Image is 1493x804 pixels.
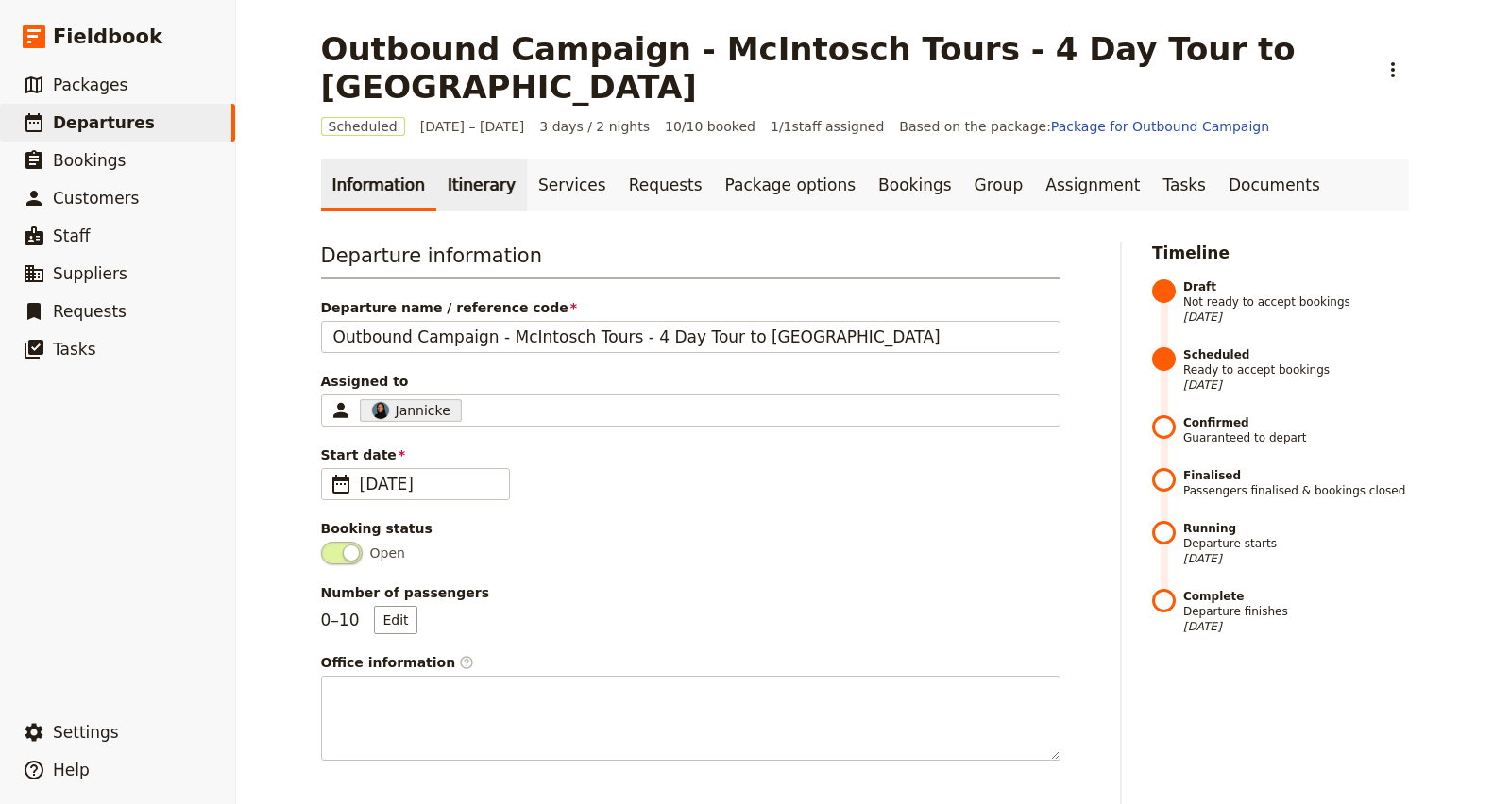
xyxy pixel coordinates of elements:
span: 3 days / 2 nights [539,117,650,136]
span: Departure finishes [1183,589,1409,634]
span: Help [53,761,90,779]
span: Packages [53,75,127,94]
button: Number of passengers0–10 [374,606,416,634]
a: Services [527,159,618,211]
span: Tasks [53,340,96,359]
button: Actions [1377,54,1409,86]
strong: Scheduled [1183,347,1409,362]
a: Itinerary [436,159,527,211]
span: Settings [53,723,119,742]
span: Assigned to [321,372,1060,391]
span: Suppliers [53,264,127,283]
a: Assignment [1034,159,1151,211]
a: Group [963,159,1035,211]
a: Requests [618,159,714,211]
strong: Running [1183,521,1409,536]
span: [DATE] [1183,310,1409,325]
h1: Outbound Campaign - McIntosch Tours - 4 Day Tour to [GEOGRAPHIC_DATA] [321,30,1366,106]
p: 0 – 10 [321,606,417,634]
span: Start date [321,445,1060,464]
span: [DATE] [1183,377,1409,393]
strong: Finalised [1183,468,1409,483]
img: Profile [371,401,390,420]
span: Departure starts [1183,521,1409,566]
input: Assigned toProfileJannickeClear input [466,399,469,422]
span: [DATE] [1183,619,1409,634]
span: Bookings [53,151,126,170]
span: [DATE] [360,473,498,495]
a: Documents [1217,159,1332,211]
span: [DATE] – [DATE] [420,117,525,136]
strong: Complete [1183,589,1409,604]
a: Information [321,159,436,211]
strong: Draft [1183,279,1409,294]
div: Booking status [321,519,1060,538]
a: Package options [714,159,867,211]
a: Package for Outbound Campaign [1051,119,1269,134]
span: Requests [53,302,127,321]
span: Departure name / reference code [321,298,1060,317]
span: Ready to accept bookings [1183,347,1409,393]
span: Departures [53,113,155,132]
strong: Confirmed [1183,415,1409,430]
input: Departure name / reference code [321,321,1060,353]
span: Jannicke [396,401,450,420]
span: Number of passengers [321,583,1060,602]
a: Bookings [867,159,962,211]
span: Guaranteed to depart [1183,415,1409,445]
span: Office information [321,653,1060,672]
a: Tasks [1151,159,1217,211]
span: ​ [330,473,352,495]
span: Passengers finalised & bookings closed [1183,468,1409,498]
span: Based on the package: [899,117,1269,136]
span: 10/10 booked [665,117,755,136]
span: [DATE] [1183,551,1409,566]
h3: Departure information [321,242,1060,279]
span: Fieldbook [53,23,162,51]
span: Staff [53,226,91,245]
span: Not ready to accept bookings [1183,279,1409,325]
span: ​ [459,655,474,670]
h2: Timeline [1152,242,1409,264]
span: Customers [53,189,139,208]
textarea: Office information​ [321,676,1060,761]
span: Open [370,544,405,562]
span: 1 / 1 staff assigned [771,117,884,136]
span: Scheduled [321,117,405,136]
